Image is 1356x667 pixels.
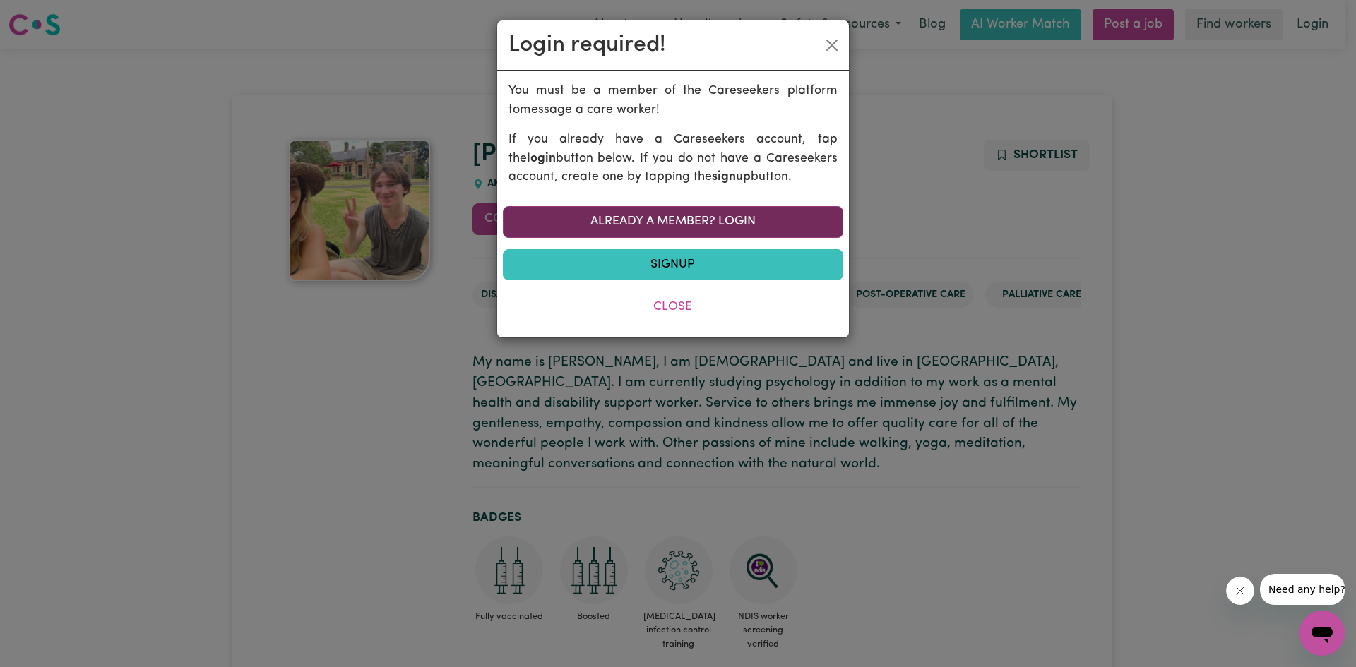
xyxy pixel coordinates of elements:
[527,152,556,164] b: login
[821,34,843,56] button: Close
[509,82,838,119] p: You must be a member of the Careseekers platform to message a care worker !
[712,171,751,183] b: signup
[1226,577,1254,605] iframe: Close message
[509,32,666,59] h2: Login required!
[503,292,843,323] button: Close
[1299,611,1345,656] iframe: Button to launch messaging window
[503,249,843,280] a: Signup
[509,131,838,186] p: If you already have a Careseekers account, tap the button below. If you do not have a Careseekers...
[503,206,843,237] a: Already a member? Login
[1260,574,1345,605] iframe: Message from company
[8,10,85,21] span: Need any help?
